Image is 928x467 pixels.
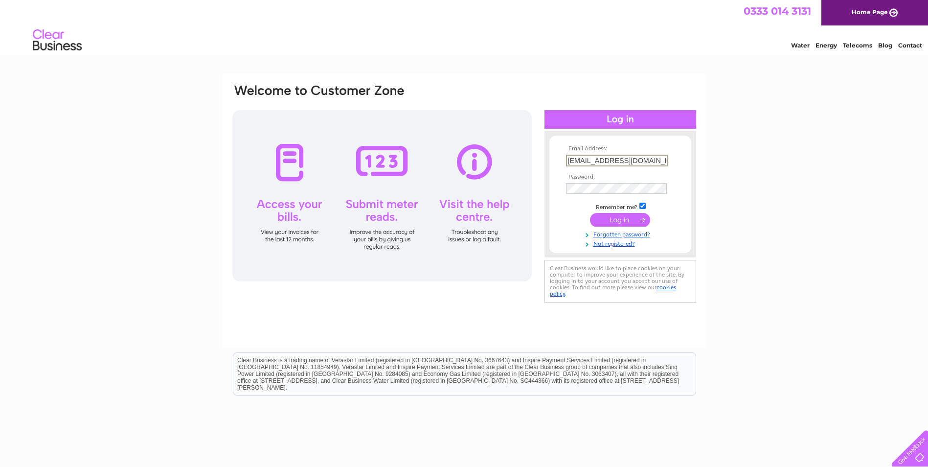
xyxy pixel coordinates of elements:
input: Submit [590,213,650,227]
a: Blog [878,42,892,49]
a: Energy [815,42,837,49]
a: Telecoms [843,42,872,49]
a: cookies policy [550,284,676,297]
a: 0333 014 3131 [744,5,811,17]
img: logo.png [32,25,82,55]
a: Forgotten password? [566,229,677,238]
a: Water [791,42,810,49]
div: Clear Business would like to place cookies on your computer to improve your experience of the sit... [544,260,696,303]
th: Password: [564,174,677,181]
a: Not registered? [566,238,677,248]
a: Contact [898,42,922,49]
td: Remember me? [564,201,677,211]
th: Email Address: [564,145,677,152]
div: Clear Business is a trading name of Verastar Limited (registered in [GEOGRAPHIC_DATA] No. 3667643... [233,5,696,47]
